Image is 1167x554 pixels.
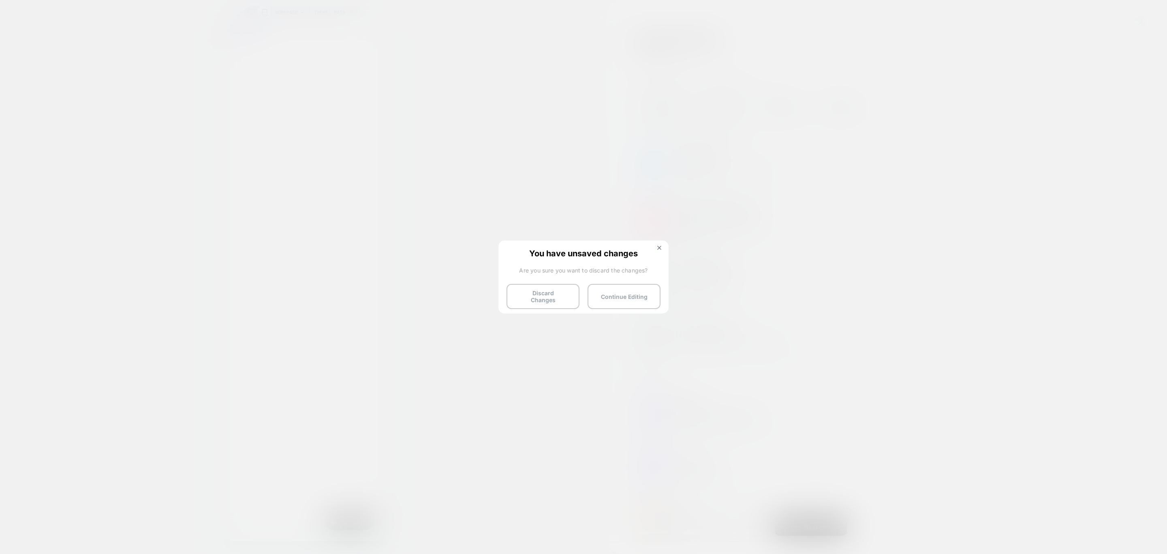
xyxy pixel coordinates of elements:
[98,485,152,507] iframe: Gorgias live chat messenger
[507,249,660,257] span: You have unsaved changes
[507,267,660,274] span: Are you sure you want to discard the changes?
[657,246,661,250] img: close
[507,284,579,309] button: Discard Changes
[588,284,660,309] button: Continue Editing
